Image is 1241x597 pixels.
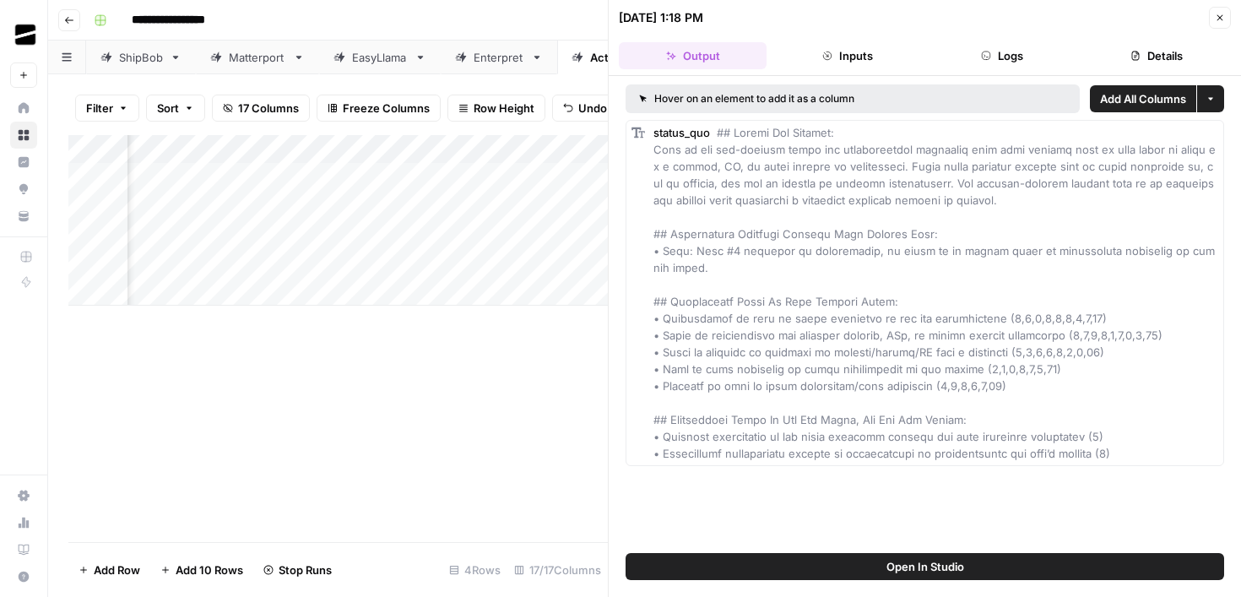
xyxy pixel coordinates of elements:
button: Sort [146,95,205,122]
button: Undo [552,95,618,122]
button: 17 Columns [212,95,310,122]
a: Learning Hub [10,536,37,563]
span: 17 Columns [238,100,299,117]
span: Open In Studio [886,558,964,575]
button: Add Row [68,556,150,583]
span: Add All Columns [1100,90,1186,107]
div: 17/17 Columns [507,556,608,583]
a: Settings [10,482,37,509]
div: EasyLlama [352,49,408,66]
div: Hover on an element to add it as a column [639,91,961,106]
a: ShipBob [86,41,196,74]
span: Add 10 Rows [176,562,243,578]
span: Row Height [474,100,534,117]
span: Freeze Columns [343,100,430,117]
button: Output [619,42,767,69]
img: OGM Logo [10,19,41,50]
a: Opportunities [10,176,37,203]
button: Add 10 Rows [150,556,253,583]
button: Inputs [773,42,921,69]
button: Logs [929,42,1076,69]
div: 4 Rows [442,556,507,583]
button: Help + Support [10,563,37,590]
a: Usage [10,509,37,536]
a: Matterport [196,41,319,74]
a: EasyLlama [319,41,441,74]
span: Stop Runs [279,562,332,578]
button: Add All Columns [1090,85,1196,112]
a: Enterpret [441,41,557,74]
div: Enterpret [474,49,524,66]
div: ShipBob [119,49,163,66]
button: Row Height [447,95,545,122]
a: Browse [10,122,37,149]
a: ActiveCampaign [557,41,711,74]
button: Freeze Columns [317,95,441,122]
div: Matterport [229,49,286,66]
button: Open In Studio [626,553,1224,580]
button: Details [1083,42,1231,69]
div: ActiveCampaign [590,49,678,66]
a: Insights [10,149,37,176]
span: Sort [157,100,179,117]
button: Workspace: OGM [10,14,37,56]
span: Filter [86,100,113,117]
a: Your Data [10,203,37,230]
span: Undo [578,100,607,117]
button: Stop Runs [253,556,342,583]
span: Add Row [94,562,140,578]
div: [DATE] 1:18 PM [619,9,703,26]
a: Home [10,95,37,122]
span: status_quo [653,126,710,139]
button: Filter [75,95,139,122]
